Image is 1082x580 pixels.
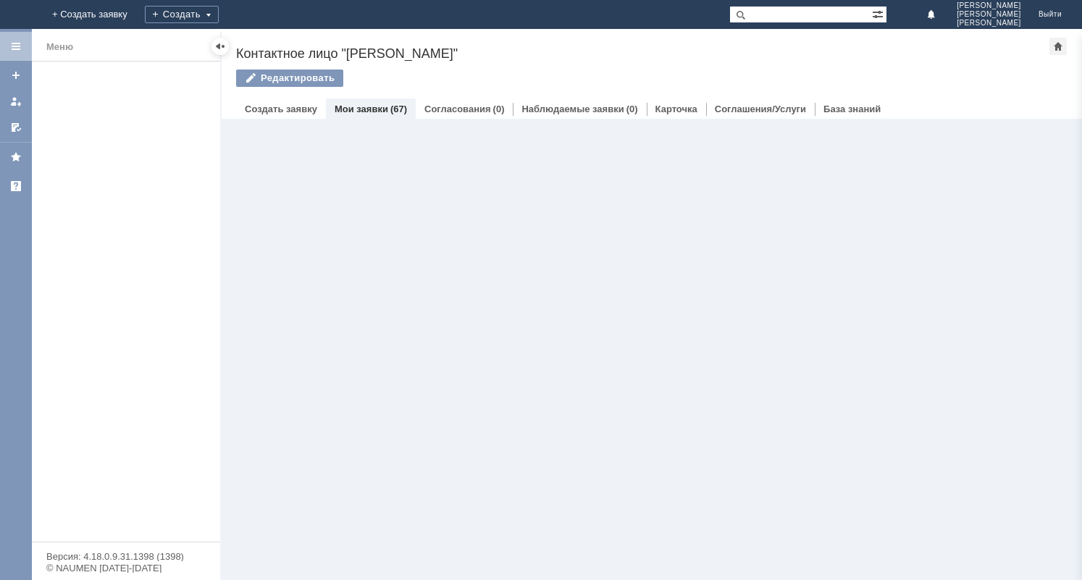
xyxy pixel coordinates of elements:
div: (0) [626,104,638,114]
a: Соглашения/Услуги [715,104,806,114]
span: [PERSON_NAME] [957,10,1021,19]
a: Карточка [655,104,697,114]
div: Версия: 4.18.0.9.31.1398 (1398) [46,552,206,561]
div: © NAUMEN [DATE]-[DATE] [46,563,206,573]
a: Согласования [424,104,491,114]
a: Создать заявку [245,104,317,114]
span: [PERSON_NAME] [957,19,1021,28]
span: Расширенный поиск [872,7,886,20]
a: Мои заявки [335,104,388,114]
span: [PERSON_NAME] [957,1,1021,10]
a: Наблюдаемые заявки [521,104,624,114]
div: Меню [46,38,73,56]
a: База знаний [823,104,881,114]
div: Скрыть меню [211,38,229,55]
div: (0) [493,104,505,114]
div: Создать [145,6,219,23]
div: Сделать домашней страницей [1049,38,1067,55]
div: (67) [390,104,407,114]
div: Контактное лицо "[PERSON_NAME]" [236,46,1026,61]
